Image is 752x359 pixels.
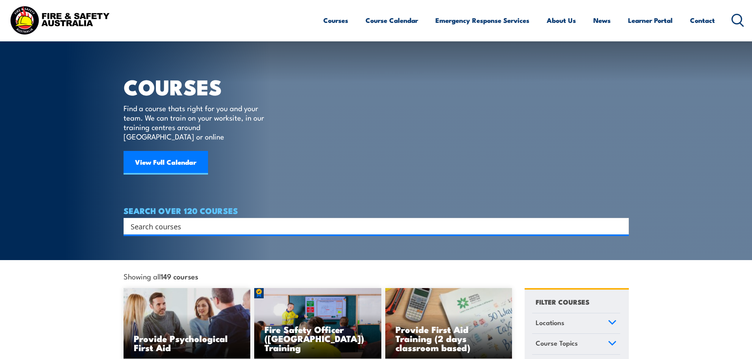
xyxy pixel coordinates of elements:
a: Course Topics [532,334,620,354]
button: Search magnifier button [615,221,626,232]
a: Locations [532,313,620,334]
h1: COURSES [124,77,276,96]
a: Fire Safety Officer ([GEOGRAPHIC_DATA]) Training [254,288,381,359]
h4: FILTER COURSES [536,296,589,307]
a: Course Calendar [366,10,418,31]
a: Provide Psychological First Aid [124,288,251,359]
a: News [593,10,611,31]
h3: Provide First Aid Training (2 days classroom based) [396,325,502,352]
form: Search form [132,221,613,232]
a: Courses [323,10,348,31]
a: Provide First Aid Training (2 days classroom based) [385,288,512,359]
img: Mental Health First Aid Training (Standard) – Classroom [385,288,512,359]
strong: 149 courses [161,271,198,281]
span: Locations [536,317,564,328]
input: Search input [131,220,611,232]
img: Mental Health First Aid Training Course from Fire & Safety Australia [124,288,251,359]
h3: Provide Psychological First Aid [134,334,240,352]
a: Contact [690,10,715,31]
img: Fire Safety Advisor [254,288,381,359]
h3: Fire Safety Officer ([GEOGRAPHIC_DATA]) Training [264,325,371,352]
span: Showing all [124,272,198,280]
a: About Us [547,10,576,31]
a: View Full Calendar [124,151,208,175]
span: Course Topics [536,338,578,348]
a: Emergency Response Services [435,10,529,31]
p: Find a course thats right for you and your team. We can train on your worksite, in our training c... [124,103,268,141]
h4: SEARCH OVER 120 COURSES [124,206,629,215]
a: Learner Portal [628,10,673,31]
